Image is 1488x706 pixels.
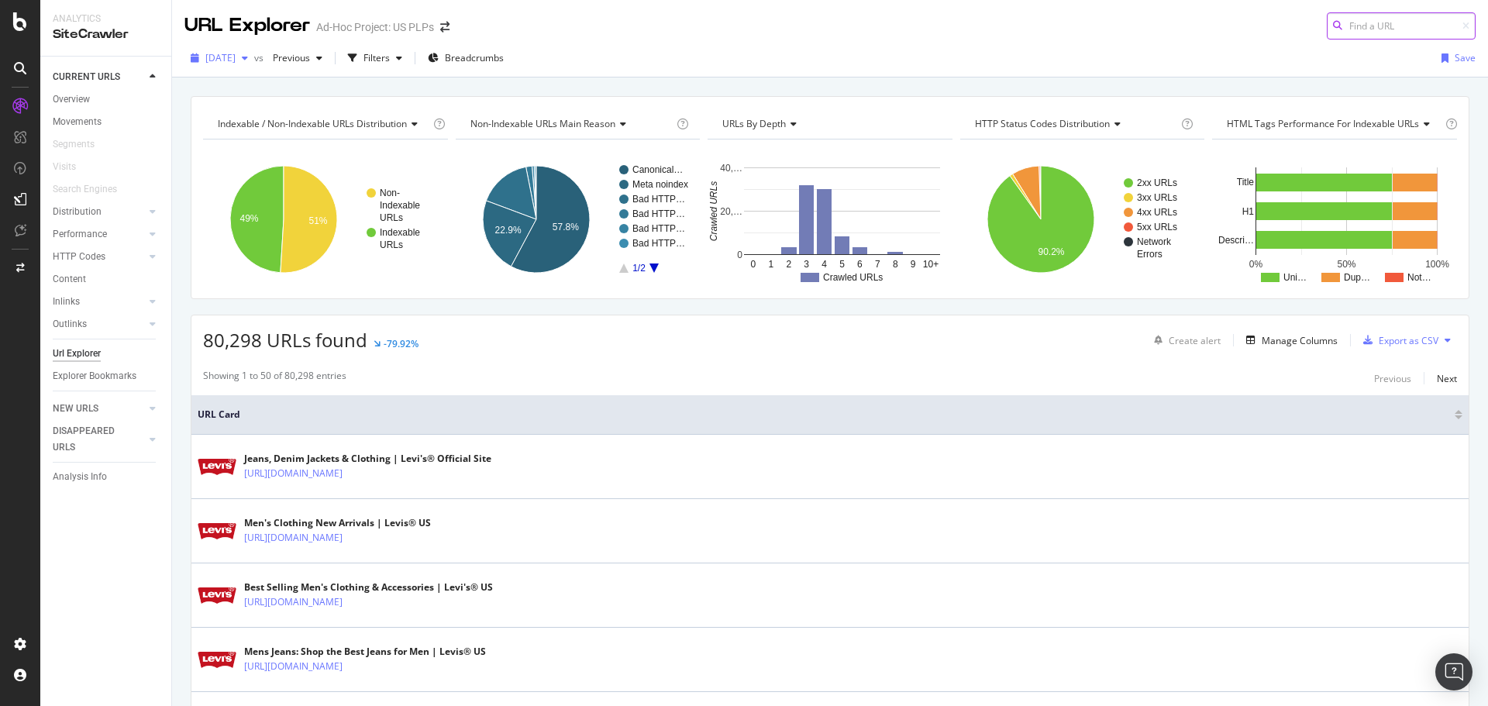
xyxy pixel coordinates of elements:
div: HTTP Codes [53,249,105,265]
text: Dup… [1344,272,1370,283]
h4: HTTP Status Codes Distribution [972,112,1179,136]
text: 5 [839,259,845,270]
div: Overview [53,91,90,108]
button: [DATE] [184,46,254,71]
img: main image [198,459,236,475]
text: 22.9% [494,225,521,236]
text: 51% [309,215,328,226]
text: 4 [821,259,827,270]
a: Outlinks [53,316,145,332]
span: Non-Indexable URLs Main Reason [470,117,615,130]
div: Filters [363,51,390,64]
img: main image [198,587,236,604]
div: CURRENT URLS [53,69,120,85]
a: HTTP Codes [53,249,145,265]
a: CURRENT URLS [53,69,145,85]
text: Bad HTTP… [632,208,685,219]
svg: A chart. [203,152,448,287]
text: URLs [380,212,403,223]
div: DISAPPEARED URLS [53,423,131,456]
div: Segments [53,136,95,153]
text: Indexable [380,227,420,238]
div: Movements [53,114,102,130]
text: 50% [1338,259,1356,270]
button: Previous [1374,369,1411,387]
text: Title [1237,177,1255,188]
text: Descri… [1218,235,1254,246]
a: Analysis Info [53,469,160,485]
a: [URL][DOMAIN_NAME] [244,659,343,674]
input: Find a URL [1327,12,1476,40]
a: Explorer Bookmarks [53,368,160,384]
a: Content [53,271,160,288]
div: Inlinks [53,294,80,310]
span: URL Card [198,408,1451,422]
div: Men's Clothing New Arrivals | Levis® US [244,516,431,530]
a: Movements [53,114,160,130]
div: Open Intercom Messenger [1435,653,1472,691]
a: NEW URLS [53,401,145,417]
div: Search Engines [53,181,117,198]
a: Inlinks [53,294,145,310]
a: Performance [53,226,145,243]
text: 0 [738,250,743,260]
text: Network [1137,236,1172,247]
text: Uni… [1283,272,1307,283]
a: Url Explorer [53,346,160,362]
text: Not… [1407,272,1431,283]
h4: HTML Tags Performance for Indexable URLs [1224,112,1442,136]
div: Best Selling Men's Clothing & Accessories | Levi's® US [244,580,493,594]
span: URLs by Depth [722,117,786,130]
div: Analysis Info [53,469,107,485]
text: Errors [1137,249,1162,260]
text: 40,… [721,163,743,174]
img: main image [198,523,236,539]
a: [URL][DOMAIN_NAME] [244,530,343,546]
svg: A chart. [960,152,1205,287]
text: 2xx URLs [1137,177,1177,188]
a: Segments [53,136,110,153]
div: Performance [53,226,107,243]
div: arrow-right-arrow-left [440,22,449,33]
text: Indexable [380,200,420,211]
div: -79.92% [384,337,418,350]
h4: URLs by Depth [719,112,939,136]
button: Create alert [1148,328,1221,353]
div: Mens Jeans: Shop the Best Jeans for Men | Levis® US [244,645,486,659]
text: 9 [911,259,916,270]
h4: Non-Indexable URLs Main Reason [467,112,674,136]
div: NEW URLS [53,401,98,417]
a: Search Engines [53,181,133,198]
span: Breadcrumbs [445,51,504,64]
text: 0% [1249,259,1263,270]
text: Meta noindex [632,179,688,190]
div: Previous [1374,372,1411,385]
text: 2 [787,259,792,270]
img: main image [198,652,236,668]
text: 49% [239,213,258,224]
div: Url Explorer [53,346,101,362]
text: 90.2% [1038,246,1064,257]
text: Crawled URLs [708,181,719,241]
button: Export as CSV [1357,328,1438,353]
div: Manage Columns [1262,334,1338,347]
text: Crawled URLs [823,272,883,283]
button: Manage Columns [1240,331,1338,350]
div: Content [53,271,86,288]
text: 3xx URLs [1137,192,1177,203]
text: 10+ [923,259,939,270]
text: 57.8% [552,222,578,232]
svg: A chart. [1212,152,1455,287]
div: Showing 1 to 50 of 80,298 entries [203,369,346,387]
a: [URL][DOMAIN_NAME] [244,466,343,481]
svg: A chart. [456,152,701,287]
text: 1 [769,259,774,270]
h4: Indexable / Non-Indexable URLs Distribution [215,112,430,136]
text: Bad HTTP… [632,223,685,234]
div: Jeans, Denim Jackets & Clothing | Levi's® Official Site [244,452,491,466]
button: Previous [267,46,329,71]
div: Distribution [53,204,102,220]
